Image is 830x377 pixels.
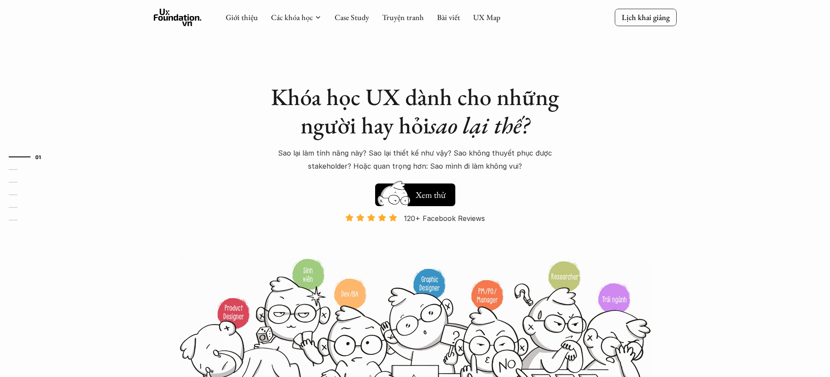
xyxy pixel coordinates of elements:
[404,212,485,225] p: 120+ Facebook Reviews
[437,12,460,22] a: Bài viết
[615,9,677,26] a: Lịch khai giảng
[622,12,670,22] p: Lịch khai giảng
[382,12,424,22] a: Truyện tranh
[375,179,455,206] a: Xem thử
[335,12,369,22] a: Case Study
[263,146,568,173] p: Sao lại làm tính năng này? Sao lại thiết kế như vậy? Sao không thuyết phục được stakeholder? Hoặc...
[338,213,493,257] a: 120+ Facebook Reviews
[263,83,568,139] h1: Khóa học UX dành cho những người hay hỏi
[9,152,50,162] a: 01
[473,12,501,22] a: UX Map
[414,189,447,201] h5: Xem thử
[35,154,41,160] strong: 01
[429,110,529,140] em: sao lại thế?
[226,12,258,22] a: Giới thiệu
[271,12,313,22] a: Các khóa học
